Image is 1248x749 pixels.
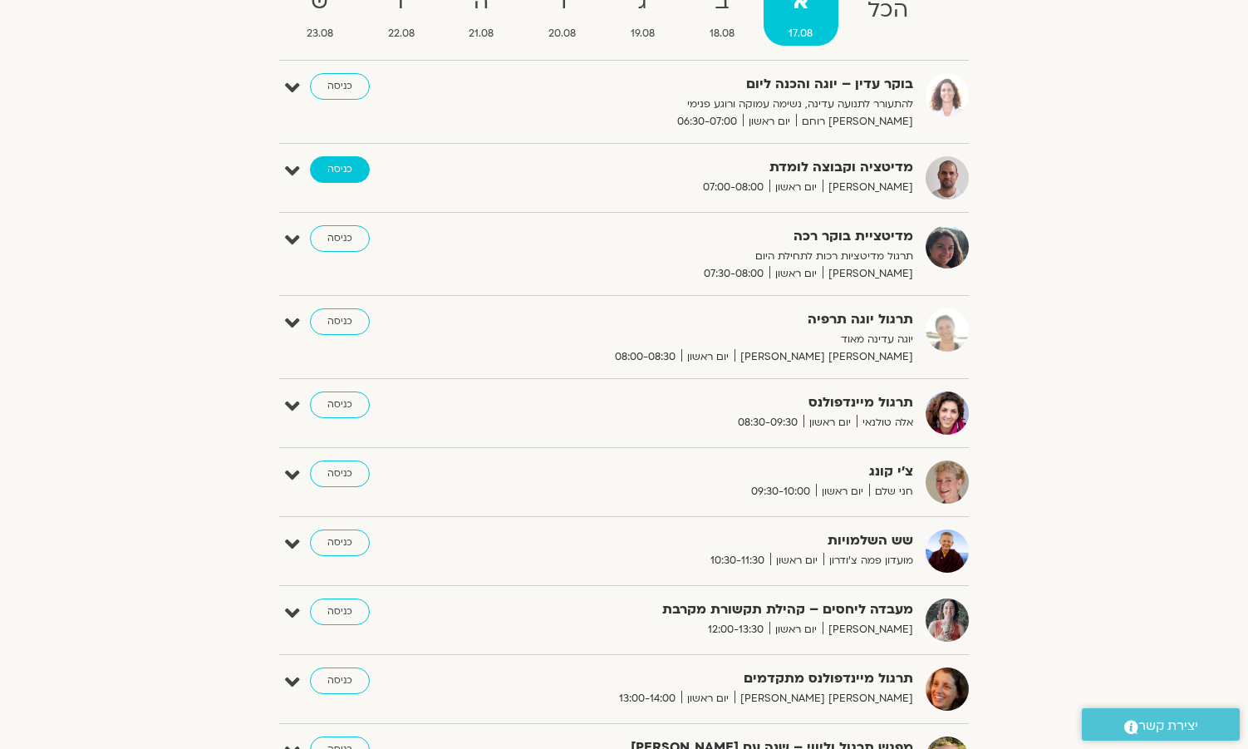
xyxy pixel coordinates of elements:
[506,331,913,348] p: יוגה עדינה מאוד
[310,156,370,183] a: כניסה
[310,668,370,694] a: כניסה
[1082,708,1240,741] a: יצירת קשר
[857,414,913,431] span: אלה טולנאי
[281,25,359,42] span: 23.08
[684,25,760,42] span: 18.08
[310,392,370,418] a: כניסה
[735,348,913,366] span: [PERSON_NAME] [PERSON_NAME]
[698,265,769,283] span: 07:30-08:00
[506,599,913,621] strong: מעבדה ליחסים – קהילת תקשורת מקרבת
[869,483,913,500] span: חני שלם
[444,25,520,42] span: 21.08
[681,348,735,366] span: יום ראשון
[743,113,796,131] span: יום ראשון
[745,483,816,500] span: 09:30-10:00
[362,25,440,42] span: 22.08
[732,414,803,431] span: 08:30-09:30
[823,265,913,283] span: [PERSON_NAME]
[613,690,681,707] span: 13:00-14:00
[310,461,370,487] a: כניסה
[770,552,823,569] span: יום ראשון
[705,552,770,569] span: 10:30-11:30
[506,530,913,552] strong: שש השלמויות
[702,621,769,638] span: 12:00-13:30
[506,668,913,690] strong: תרגול מיינדפולנס מתקדמים
[310,530,370,556] a: כניסה
[823,552,913,569] span: מועדון פמה צ'ודרון
[769,265,823,283] span: יום ראשון
[681,690,735,707] span: יום ראשון
[796,113,913,131] span: [PERSON_NAME] רוחם
[506,96,913,113] p: להתעורר לתנועה עדינה, נשימה עמוקה ורוגע פנימי
[769,621,823,638] span: יום ראשון
[310,599,370,625] a: כניסה
[506,156,913,179] strong: מדיטציה וקבוצה לומדת
[506,392,913,414] strong: תרגול מיינדפולנס
[769,179,823,196] span: יום ראשון
[506,248,913,265] p: תרגול מדיטציות רכות לתחילת היום
[697,179,769,196] span: 07:00-08:00
[310,73,370,100] a: כניסה
[609,348,681,366] span: 08:00-08:30
[823,621,913,638] span: [PERSON_NAME]
[310,308,370,335] a: כניסה
[605,25,681,42] span: 19.08
[803,414,857,431] span: יום ראשון
[671,113,743,131] span: 06:30-07:00
[735,690,913,707] span: [PERSON_NAME] [PERSON_NAME]
[1138,715,1198,737] span: יצירת קשר
[823,179,913,196] span: [PERSON_NAME]
[506,308,913,331] strong: תרגול יוגה תרפיה
[506,73,913,96] strong: בוקר עדין – יוגה והכנה ליום
[764,25,839,42] span: 17.08
[506,461,913,483] strong: צ'י קונג
[816,483,869,500] span: יום ראשון
[506,225,913,248] strong: מדיטציית בוקר רכה
[310,225,370,252] a: כניסה
[523,25,602,42] span: 20.08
